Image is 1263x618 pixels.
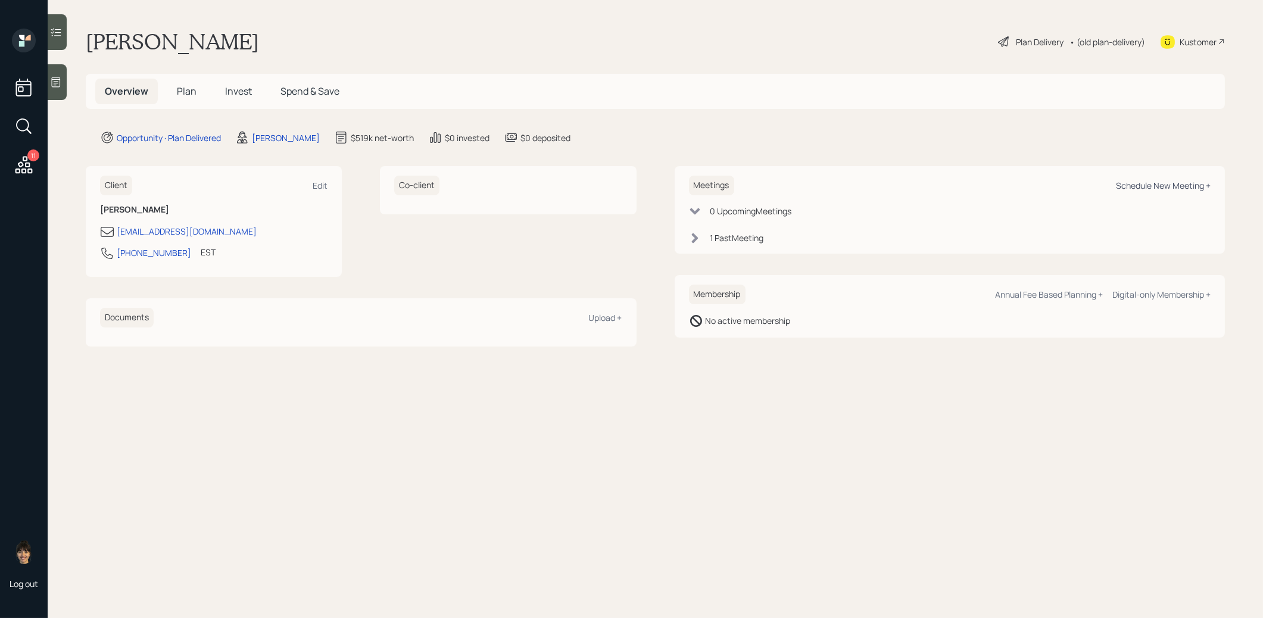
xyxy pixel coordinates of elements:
[117,225,257,238] div: [EMAIL_ADDRESS][DOMAIN_NAME]
[710,205,792,217] div: 0 Upcoming Meeting s
[706,314,791,327] div: No active membership
[520,132,570,144] div: $0 deposited
[201,246,216,258] div: EST
[1112,289,1211,300] div: Digital-only Membership +
[27,149,39,161] div: 11
[86,29,259,55] h1: [PERSON_NAME]
[689,285,746,304] h6: Membership
[445,132,489,144] div: $0 invested
[351,132,414,144] div: $519k net-worth
[1016,36,1064,48] div: Plan Delivery
[313,180,328,191] div: Edit
[100,176,132,195] h6: Client
[117,246,191,259] div: [PHONE_NUMBER]
[12,540,36,564] img: treva-nostdahl-headshot.png
[100,308,154,327] h6: Documents
[1180,36,1217,48] div: Kustomer
[1116,180,1211,191] div: Schedule New Meeting +
[1069,36,1145,48] div: • (old plan-delivery)
[177,85,197,98] span: Plan
[995,289,1103,300] div: Annual Fee Based Planning +
[225,85,252,98] span: Invest
[394,176,439,195] h6: Co-client
[710,232,764,244] div: 1 Past Meeting
[117,132,221,144] div: Opportunity · Plan Delivered
[280,85,339,98] span: Spend & Save
[252,132,320,144] div: [PERSON_NAME]
[100,205,328,215] h6: [PERSON_NAME]
[589,312,622,323] div: Upload +
[689,176,734,195] h6: Meetings
[105,85,148,98] span: Overview
[10,578,38,589] div: Log out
